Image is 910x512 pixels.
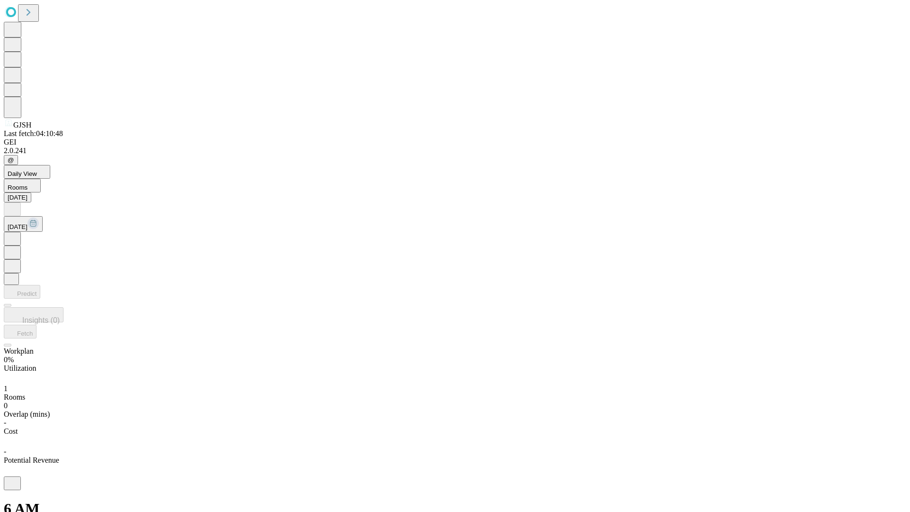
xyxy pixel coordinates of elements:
button: [DATE] [4,216,43,232]
span: - [4,419,6,427]
button: @ [4,155,18,165]
span: Utilization [4,364,36,372]
span: @ [8,156,14,164]
span: Workplan [4,347,34,355]
span: Potential Revenue [4,456,59,464]
button: Rooms [4,179,41,192]
button: Fetch [4,325,36,338]
span: Daily View [8,170,37,177]
span: Cost [4,427,18,435]
span: GJSH [13,121,31,129]
span: Last fetch: 04:10:48 [4,129,63,137]
span: [DATE] [8,223,27,230]
button: Insights (0) [4,307,64,322]
button: Daily View [4,165,50,179]
span: Rooms [4,393,25,401]
span: Rooms [8,184,27,191]
div: 2.0.241 [4,146,906,155]
span: Overlap (mins) [4,410,50,418]
span: 0% [4,356,14,364]
div: GEI [4,138,906,146]
span: 0 [4,402,8,410]
span: - [4,448,6,456]
span: Insights (0) [22,316,60,324]
button: [DATE] [4,192,31,202]
button: Predict [4,285,40,299]
span: 1 [4,384,8,393]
